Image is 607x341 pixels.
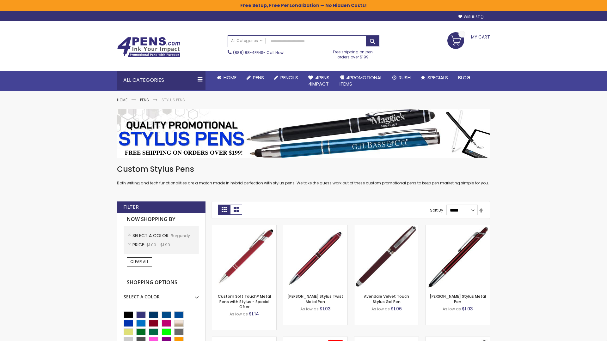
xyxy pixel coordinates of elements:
a: Specials [416,71,453,85]
a: Custom Soft Touch® Metal Pens with Stylus - Special Offer [218,294,271,309]
span: Burgundy [171,233,190,238]
span: As low as [230,311,248,317]
a: Olson Stylus Metal Pen-Burgundy [426,225,490,230]
span: - Call Now! [233,50,285,55]
a: Blog [453,71,475,85]
img: Olson Stylus Metal Pen-Burgundy [426,225,490,289]
a: Custom Soft Touch® Metal Pens with Stylus-Burgundy [212,225,276,230]
div: Free shipping on pen orders over $199 [327,47,380,60]
a: Clear All [127,257,152,266]
span: Pens [253,74,264,81]
a: Home [117,97,127,103]
div: Select A Color [124,289,199,300]
span: As low as [300,306,319,312]
a: Avendale Velvet Touch Stylus Gel Pen [364,294,409,304]
a: 4PROMOTIONALITEMS [334,71,387,91]
span: 4PROMOTIONAL ITEMS [340,74,382,87]
strong: Now Shopping by [124,213,199,226]
span: $1.03 [462,306,473,312]
span: Pencils [280,74,298,81]
img: Stylus Pens [117,109,490,158]
span: Blog [458,74,470,81]
a: Rush [387,71,416,85]
a: [PERSON_NAME] Stylus Twist Metal Pen [287,294,343,304]
span: All Categories [231,38,263,43]
span: 4Pens 4impact [308,74,329,87]
span: As low as [371,306,390,312]
h1: Custom Stylus Pens [117,164,490,174]
a: Home [212,71,242,85]
label: Sort By [430,207,443,213]
img: Custom Soft Touch® Metal Pens with Stylus-Burgundy [212,225,276,289]
a: Pens [140,97,149,103]
span: Select A Color [132,232,171,239]
a: Avendale Velvet Touch Stylus Gel Pen-Burgundy [354,225,419,230]
a: Colter Stylus Twist Metal Pen-Burgundy [283,225,347,230]
span: $1.14 [249,311,259,317]
a: [PERSON_NAME] Stylus Metal Pen [430,294,486,304]
a: 4Pens4impact [303,71,334,91]
span: Rush [399,74,411,81]
img: Colter Stylus Twist Metal Pen-Burgundy [283,225,347,289]
span: As low as [443,306,461,312]
img: Avendale Velvet Touch Stylus Gel Pen-Burgundy [354,225,419,289]
div: Both writing and tech functionalities are a match made in hybrid perfection with stylus pens. We ... [117,164,490,186]
span: Price [132,242,146,248]
strong: Stylus Pens [162,97,185,103]
img: 4Pens Custom Pens and Promotional Products [117,37,180,57]
span: $1.03 [320,306,331,312]
strong: Grid [218,205,230,215]
a: Pencils [269,71,303,85]
a: Wishlist [458,15,484,19]
span: Clear All [130,259,149,264]
strong: Shopping Options [124,276,199,290]
div: All Categories [117,71,205,90]
a: Pens [242,71,269,85]
a: (888) 88-4PENS [233,50,263,55]
span: $1.00 - $1.99 [146,242,170,248]
span: $1.06 [391,306,402,312]
span: Home [224,74,236,81]
span: Specials [427,74,448,81]
strong: Filter [123,204,139,211]
a: All Categories [228,36,266,46]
